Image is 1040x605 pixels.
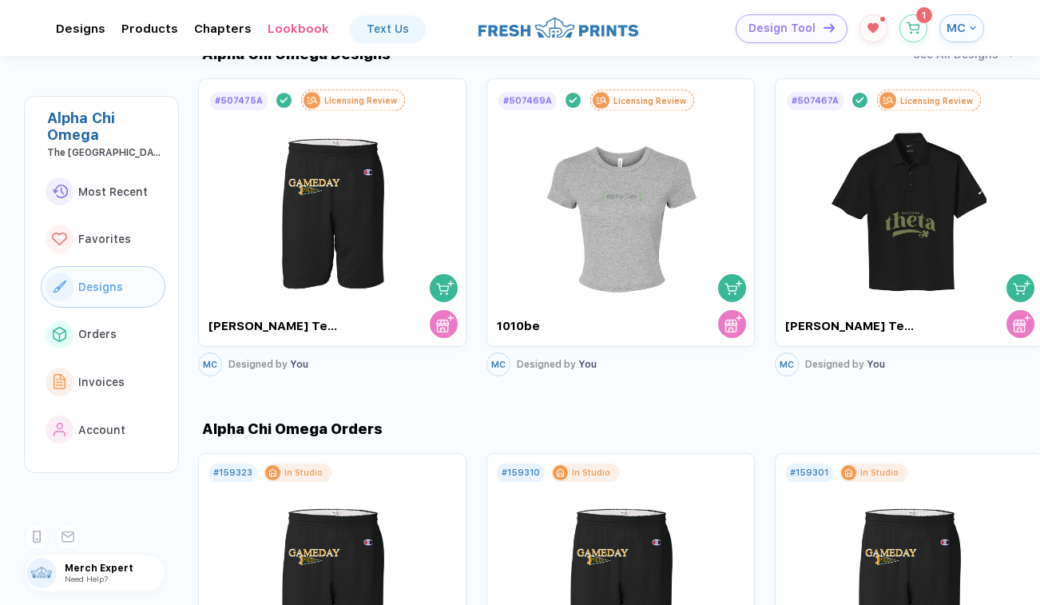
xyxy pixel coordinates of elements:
img: store cart [436,315,454,332]
span: Need Help? [65,574,108,583]
img: link to icon [53,281,66,293]
button: shopping cart [1006,274,1034,302]
div: Licensing Review [613,96,686,105]
img: link to icon [54,423,66,437]
span: Designed by [228,359,288,370]
button: link to iconDesigns [41,266,165,308]
div: Licensing Review [324,96,397,105]
div: Text Us [367,22,409,35]
img: link to icon [53,327,66,341]
div: # 507467A [792,96,839,106]
img: link to icon [54,374,66,389]
span: Merch Expert [65,563,165,574]
span: Designed by [805,359,864,370]
div: You [805,359,885,370]
span: MC [491,360,506,370]
span: Account [78,424,125,436]
div: # 159301 [790,468,828,478]
img: d6401335-76ae-4af7-9abb-39fef9505b8b_nt_front_1757955032715.jpg [531,112,711,300]
div: [PERSON_NAME] Test Design DT [785,319,919,333]
img: 2420fe92-fe01-465e-b25b-5b0fbbf7cc72_nt_front_1758038294255.jpg [243,112,423,300]
img: 7e275128-8e98-49fb-9f1f-82d9eefedc75_nt_front_1757951999605.jpg [820,112,999,300]
div: ProductsToggle dropdown menu [121,22,178,36]
button: shopping cart [718,274,746,302]
img: store cart [724,315,742,332]
div: LookbookToggle dropdown menu chapters [268,22,329,36]
div: #507469ALicensing Reviewshopping cartstore cart 1010beMCDesigned by You [486,74,755,380]
div: In Studio [572,468,610,478]
a: Text Us [351,16,425,42]
div: # 507475A [215,96,263,106]
div: # 507469A [503,96,552,106]
div: # 159323 [213,468,252,478]
button: link to iconFavorites [41,218,165,260]
img: shopping cart [724,279,742,297]
div: In Studio [860,468,899,478]
button: link to iconInvoices [41,361,165,403]
div: ChaptersToggle dropdown menu chapters [194,22,252,36]
button: store cart [1006,310,1034,338]
button: MC [775,352,799,376]
img: link to icon [52,185,68,198]
img: store cart [1013,315,1030,332]
span: Orders [78,328,117,340]
span: Invoices [78,376,125,388]
img: logo [478,15,638,40]
button: MC [198,352,222,376]
div: You [517,359,597,370]
span: Most Recent [78,185,148,198]
button: link to iconAccount [41,409,165,451]
img: user profile [26,558,57,588]
button: link to iconMost Recent [41,171,165,213]
div: DesignsToggle dropdown menu [56,22,105,36]
span: Designs [78,281,123,293]
button: store cart [430,310,458,338]
img: link to icon [52,233,67,246]
sup: 1 [916,7,932,23]
div: You [228,359,308,370]
div: Lookbook [268,22,329,36]
span: MC [780,360,794,370]
div: 1010be [497,319,630,333]
button: shopping cart [430,274,458,302]
button: Design Toolicon [736,14,847,43]
div: #507475ALicensing Reviewshopping cartstore cart [PERSON_NAME] Test Design DTMCDesigned by You [198,74,466,380]
button: link to iconOrders [41,314,165,356]
div: Licensing Review [900,96,973,105]
span: 1 [922,10,926,20]
div: # 159310 [502,468,540,478]
div: Alpha Chi Omega [47,109,165,143]
img: shopping cart [436,279,454,297]
button: store cart [718,310,746,338]
div: In Studio [284,468,323,478]
div: The University of Texas at Austin [47,147,165,158]
div: [PERSON_NAME] Test Design DT [208,319,342,333]
img: shopping cart [1013,279,1030,297]
div: Alpha Chi Omega Orders [198,420,383,437]
span: MC [203,360,217,370]
button: MC [486,352,510,376]
span: Designed by [517,359,576,370]
span: Favorites [78,233,131,245]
